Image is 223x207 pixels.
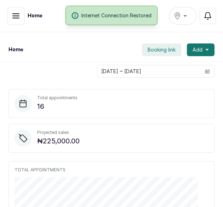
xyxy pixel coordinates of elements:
[187,43,215,56] button: Add
[193,46,202,53] span: Add
[37,130,80,135] p: Projected sales
[97,65,201,77] input: Select date
[37,95,78,101] p: Total appointments
[205,69,210,74] svg: calendar
[15,167,208,173] p: TOTAL APPOINTMENTS
[37,101,78,112] p: 16
[81,12,151,19] span: Internet Connection Restored
[8,46,23,53] h1: Home
[142,43,181,56] button: Booking link
[37,135,80,147] p: ₦225,000.00
[148,46,176,53] span: Booking link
